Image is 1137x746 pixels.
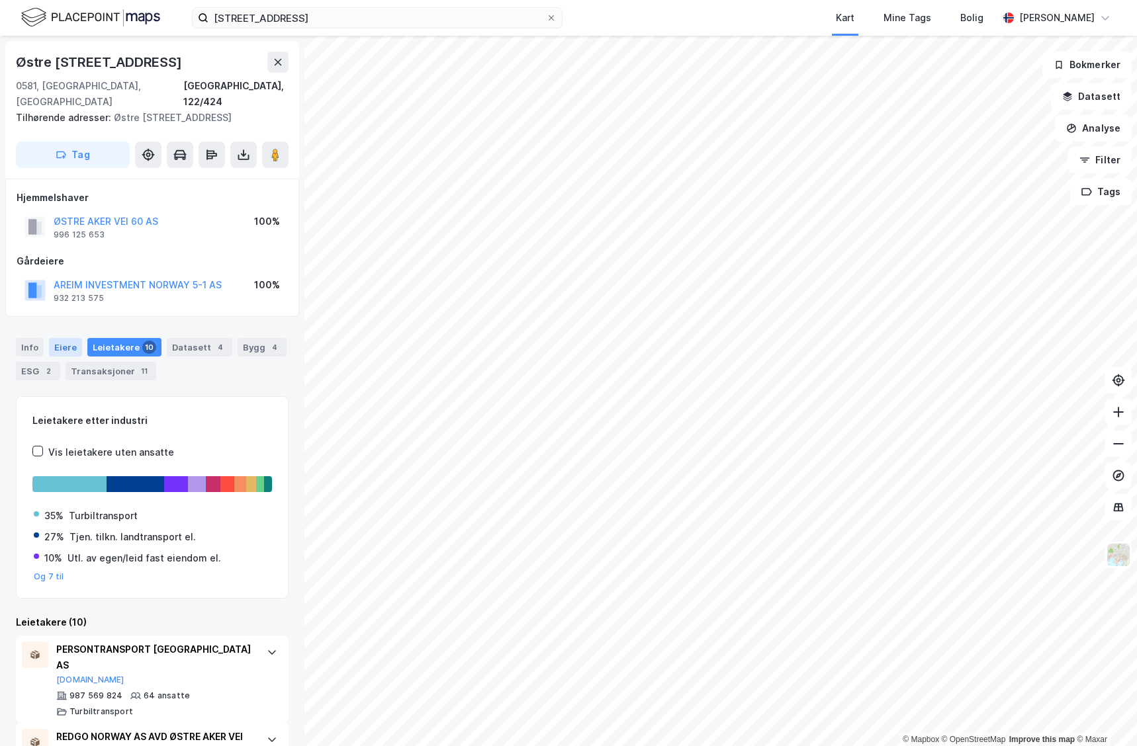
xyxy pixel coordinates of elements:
[1068,147,1132,173] button: Filter
[214,341,227,354] div: 4
[87,338,161,356] div: Leietakere
[69,529,196,545] div: Tjen. tilkn. landtransport el.
[17,253,288,269] div: Gårdeiere
[254,277,280,293] div: 100%
[138,364,151,378] div: 11
[16,112,114,123] span: Tilhørende adresser:
[254,214,280,229] div: 100%
[34,571,64,582] button: Og 7 til
[44,508,64,524] div: 35%
[1106,542,1131,567] img: Z
[183,78,289,110] div: [GEOGRAPHIC_DATA], 122/424
[21,6,160,29] img: logo.f888ab2527a4732fd821a326f86c7f29.svg
[17,190,288,206] div: Hjemmelshaver
[54,229,105,240] div: 996 125 653
[942,735,1006,744] a: OpenStreetMap
[208,8,546,28] input: Søk på adresse, matrikkel, gårdeiere, leietakere eller personer
[16,614,289,630] div: Leietakere (10)
[1051,83,1132,110] button: Datasett
[960,10,983,26] div: Bolig
[268,341,281,354] div: 4
[16,338,44,356] div: Info
[56,642,253,673] div: PERSONTRANSPORT [GEOGRAPHIC_DATA] AS
[16,362,60,380] div: ESG
[69,706,133,717] div: Turbiltransport
[1070,179,1132,205] button: Tags
[1009,735,1075,744] a: Improve this map
[49,338,82,356] div: Eiere
[69,690,122,701] div: 987 569 824
[1019,10,1095,26] div: [PERSON_NAME]
[1055,115,1132,142] button: Analyse
[16,52,185,73] div: Østre [STREET_ADDRESS]
[44,529,64,545] div: 27%
[56,675,124,685] button: [DOMAIN_NAME]
[56,729,253,745] div: REDGO NORWAY AS AVD ØSTRE AKER VEI
[42,364,55,378] div: 2
[16,78,183,110] div: 0581, [GEOGRAPHIC_DATA], [GEOGRAPHIC_DATA]
[238,338,287,356] div: Bygg
[32,413,272,429] div: Leietakere etter industri
[68,550,221,566] div: Utl. av egen/leid fast eiendom el.
[167,338,232,356] div: Datasett
[884,10,931,26] div: Mine Tags
[144,690,190,701] div: 64 ansatte
[16,110,278,126] div: Østre [STREET_ADDRESS]
[69,508,138,524] div: Turbiltransport
[903,735,939,744] a: Mapbox
[142,341,156,354] div: 10
[1042,52,1132,78] button: Bokmerker
[1071,683,1137,746] iframe: Chat Widget
[54,293,104,304] div: 932 213 575
[66,362,156,380] div: Transaksjoner
[48,444,174,460] div: Vis leietakere uten ansatte
[16,142,130,168] button: Tag
[836,10,854,26] div: Kart
[44,550,62,566] div: 10%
